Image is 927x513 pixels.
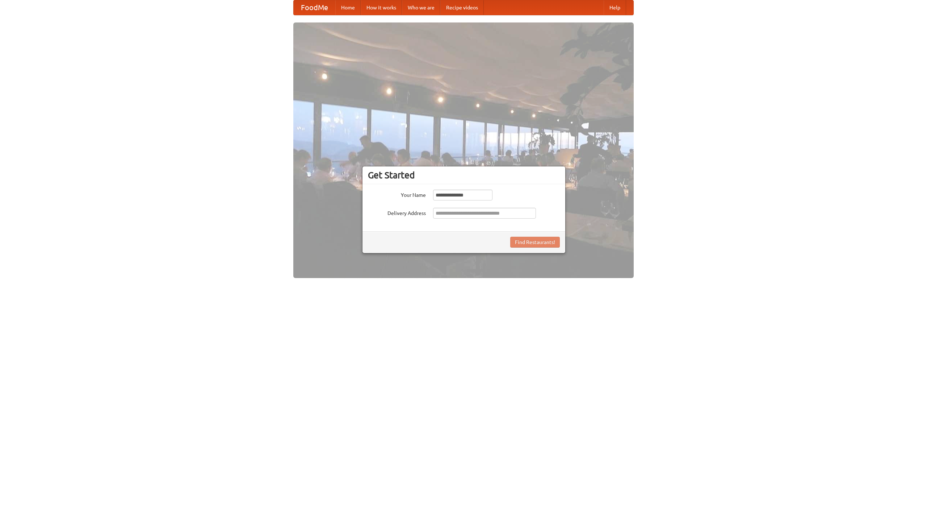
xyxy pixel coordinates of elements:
label: Your Name [368,190,426,199]
a: FoodMe [294,0,335,15]
a: Home [335,0,361,15]
label: Delivery Address [368,208,426,217]
h3: Get Started [368,170,560,181]
a: Who we are [402,0,440,15]
a: How it works [361,0,402,15]
button: Find Restaurants! [510,237,560,248]
a: Recipe videos [440,0,484,15]
a: Help [604,0,626,15]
